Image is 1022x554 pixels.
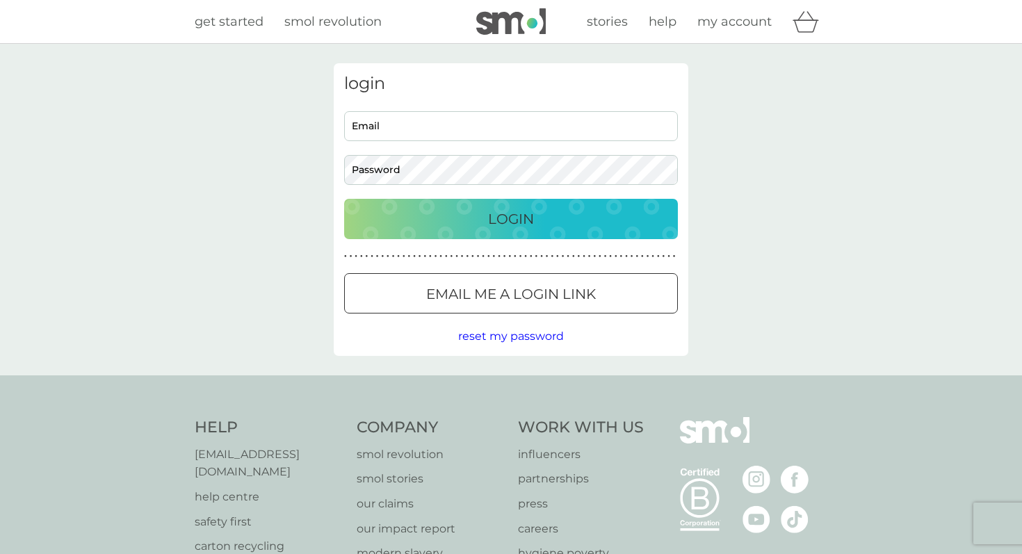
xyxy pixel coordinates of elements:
img: visit the smol Youtube page [743,505,770,533]
h4: Work With Us [518,417,644,439]
p: ● [397,253,400,260]
span: smol revolution [284,14,382,29]
a: our impact report [357,520,505,538]
button: reset my password [458,327,564,345]
span: stories [587,14,628,29]
p: ● [461,253,464,260]
p: ● [508,253,511,260]
p: ● [360,253,363,260]
p: ● [498,253,501,260]
p: ● [620,253,623,260]
p: ● [423,253,426,260]
p: ● [419,253,421,260]
a: our claims [357,495,505,513]
a: careers [518,520,644,538]
p: ● [572,253,575,260]
p: ● [641,253,644,260]
p: ● [540,253,543,260]
a: get started [195,12,263,32]
p: ● [435,253,437,260]
p: ● [546,253,549,260]
p: ● [503,253,506,260]
p: ● [376,253,379,260]
p: ● [519,253,522,260]
p: ● [466,253,469,260]
p: ● [530,253,533,260]
p: ● [403,253,405,260]
p: ● [344,253,347,260]
a: stories [587,12,628,32]
p: ● [429,253,432,260]
p: ● [493,253,496,260]
span: my account [697,14,772,29]
p: ● [408,253,411,260]
p: ● [413,253,416,260]
div: basket [793,8,827,35]
a: help [649,12,676,32]
p: ● [487,253,490,260]
p: ● [355,253,357,260]
p: ● [482,253,485,260]
p: ● [514,253,517,260]
p: ● [451,253,453,260]
a: partnerships [518,470,644,488]
p: ● [455,253,458,260]
span: get started [195,14,263,29]
p: Email me a login link [426,283,596,305]
p: ● [663,253,665,260]
img: visit the smol Instagram page [743,466,770,494]
p: ● [371,253,373,260]
p: ● [445,253,448,260]
p: ● [667,253,670,260]
a: help centre [195,488,343,506]
a: press [518,495,644,513]
p: ● [604,253,607,260]
h4: Company [357,417,505,439]
p: ● [551,253,553,260]
img: visit the smol Tiktok page [781,505,809,533]
p: ● [583,253,585,260]
p: ● [625,253,628,260]
p: ● [593,253,596,260]
button: Login [344,199,678,239]
p: ● [615,253,617,260]
p: ● [350,253,352,260]
h3: login [344,74,678,94]
h4: Help [195,417,343,439]
p: ● [647,253,649,260]
a: [EMAIL_ADDRESS][DOMAIN_NAME] [195,446,343,481]
img: smol [680,417,749,464]
p: ● [631,253,633,260]
span: help [649,14,676,29]
p: ● [471,253,474,260]
a: smol revolution [284,12,382,32]
img: visit the smol Facebook page [781,466,809,494]
p: ● [562,253,565,260]
img: smol [476,8,546,35]
a: smol revolution [357,446,505,464]
p: ● [366,253,368,260]
p: ● [556,253,559,260]
span: reset my password [458,329,564,343]
p: ● [609,253,612,260]
p: ● [567,253,569,260]
a: safety first [195,513,343,531]
a: influencers [518,446,644,464]
p: ● [524,253,527,260]
p: ● [392,253,395,260]
p: ● [599,253,601,260]
p: ● [535,253,538,260]
p: Login [488,208,534,230]
a: smol stories [357,470,505,488]
p: ● [673,253,676,260]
